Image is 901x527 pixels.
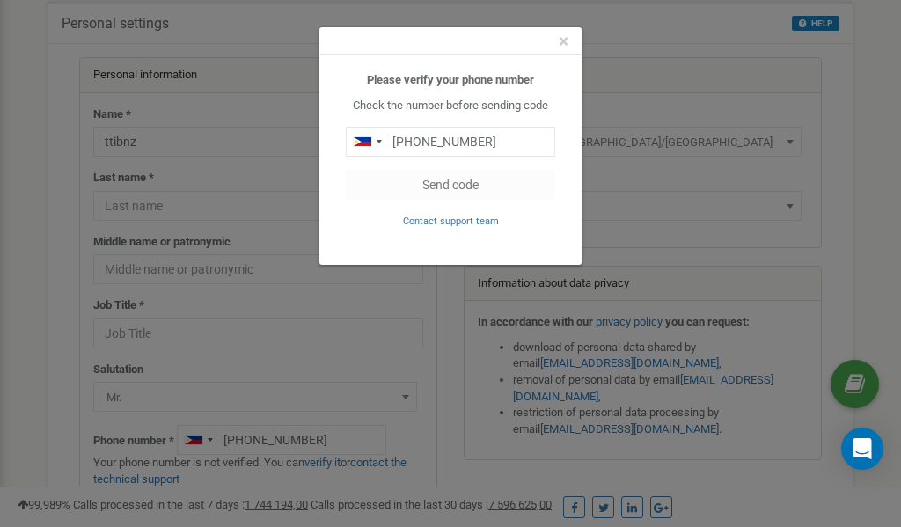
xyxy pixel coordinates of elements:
[346,170,555,200] button: Send code
[347,128,387,156] div: Telephone country code
[403,216,499,227] small: Contact support team
[367,73,534,86] b: Please verify your phone number
[559,33,568,51] button: Close
[841,428,883,470] div: Open Intercom Messenger
[346,98,555,114] p: Check the number before sending code
[346,127,555,157] input: 0905 123 4567
[403,214,499,227] a: Contact support team
[559,31,568,52] span: ×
